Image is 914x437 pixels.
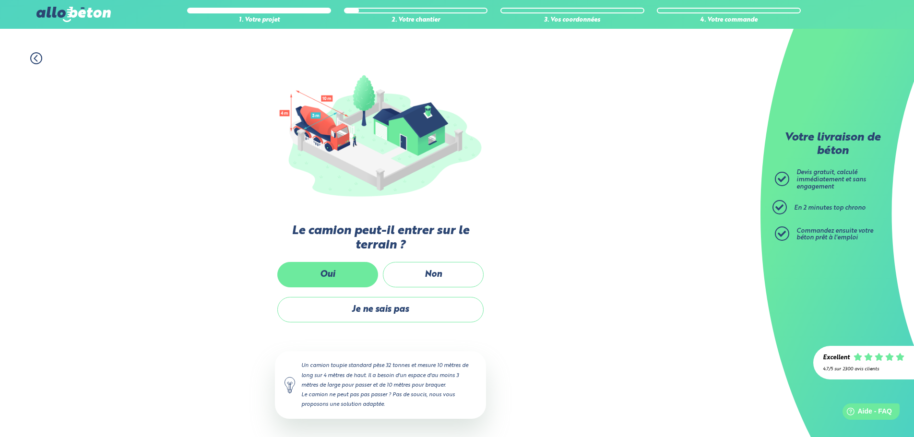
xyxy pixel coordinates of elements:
label: Non [383,262,484,287]
span: En 2 minutes top chrono [794,205,866,211]
label: Je ne sais pas [277,297,484,322]
span: Devis gratuit, calculé immédiatement et sans engagement [796,169,866,189]
div: 2. Votre chantier [344,17,488,24]
div: Excellent [823,354,850,362]
div: 4.7/5 sur 2300 avis clients [823,366,904,372]
div: 4. Votre commande [657,17,801,24]
img: allobéton [36,7,110,22]
p: Votre livraison de béton [777,131,888,158]
div: 1. Votre projet [187,17,331,24]
div: 3. Vos coordonnées [500,17,644,24]
iframe: Help widget launcher [829,400,903,426]
div: Un camion toupie standard pèse 32 tonnes et mesure 10 mètres de long sur 4 mètres de haut. Il a b... [275,351,486,419]
label: Le camion peut-il entrer sur le terrain ? [275,224,486,252]
span: Commandez ensuite votre béton prêt à l'emploi [796,228,873,241]
label: Oui [277,262,378,287]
